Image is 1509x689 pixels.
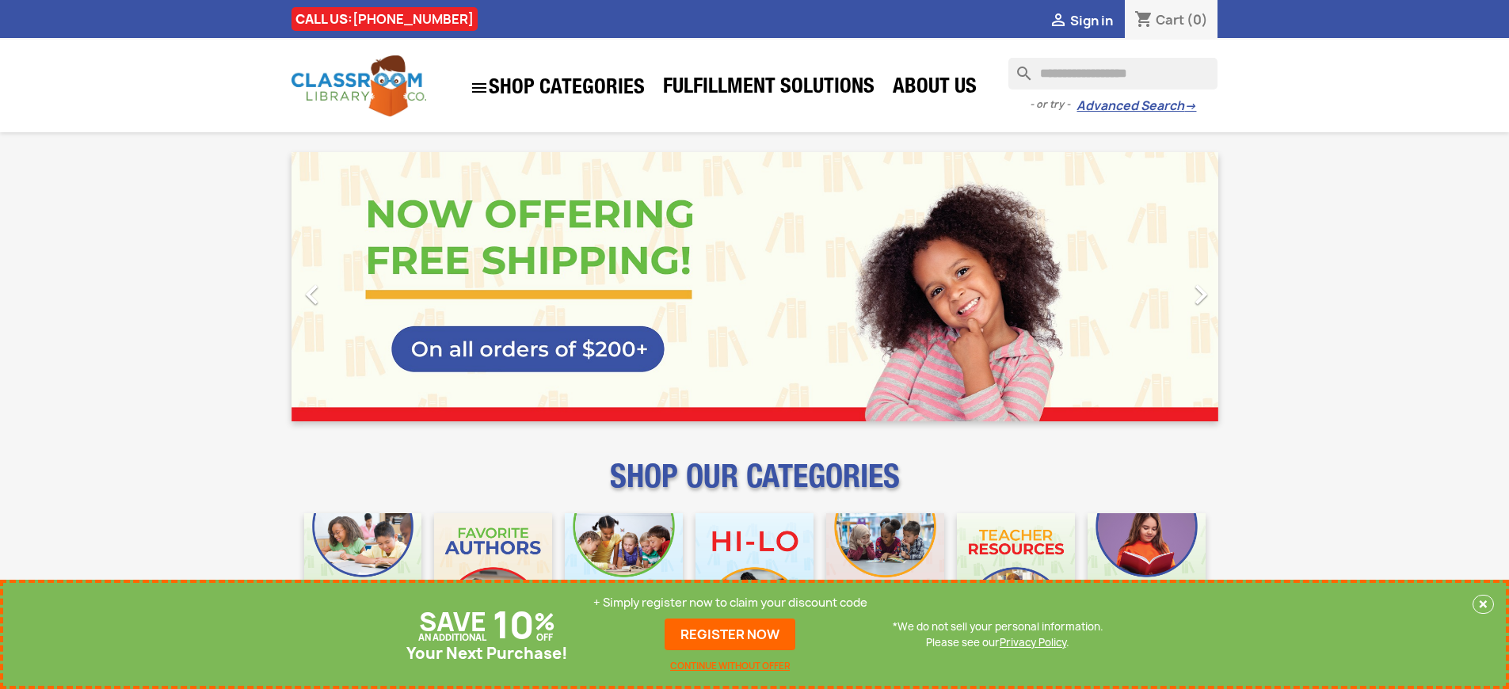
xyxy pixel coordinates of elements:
p: SHOP OUR CATEGORIES [292,472,1218,501]
a: Previous [292,152,431,421]
img: CLC_Favorite_Authors_Mobile.jpg [434,513,552,631]
span: - or try - [1030,97,1076,112]
i:  [470,78,489,97]
a:  Sign in [1049,12,1113,29]
span: Sign in [1070,12,1113,29]
input: Search [1008,58,1217,89]
a: Advanced Search→ [1076,98,1196,114]
a: Next [1079,152,1218,421]
img: CLC_HiLo_Mobile.jpg [695,513,814,631]
div: CALL US: [292,7,478,31]
img: CLC_Fiction_Nonfiction_Mobile.jpg [826,513,944,631]
img: CLC_Dyslexia_Mobile.jpg [1088,513,1206,631]
a: [PHONE_NUMBER] [352,10,474,28]
ul: Carousel container [292,152,1218,421]
span: → [1184,98,1196,114]
span: Cart [1156,11,1184,29]
i: search [1008,58,1027,77]
a: Fulfillment Solutions [655,73,882,105]
img: CLC_Teacher_Resources_Mobile.jpg [957,513,1075,631]
img: CLC_Phonics_And_Decodables_Mobile.jpg [565,513,683,631]
i: shopping_cart [1134,11,1153,30]
a: About Us [885,73,985,105]
i:  [1049,12,1068,31]
img: Classroom Library Company [292,55,426,116]
i:  [292,275,332,314]
i:  [1181,275,1221,314]
img: CLC_Bulk_Mobile.jpg [304,513,422,631]
span: (0) [1187,11,1208,29]
a: SHOP CATEGORIES [462,70,653,105]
